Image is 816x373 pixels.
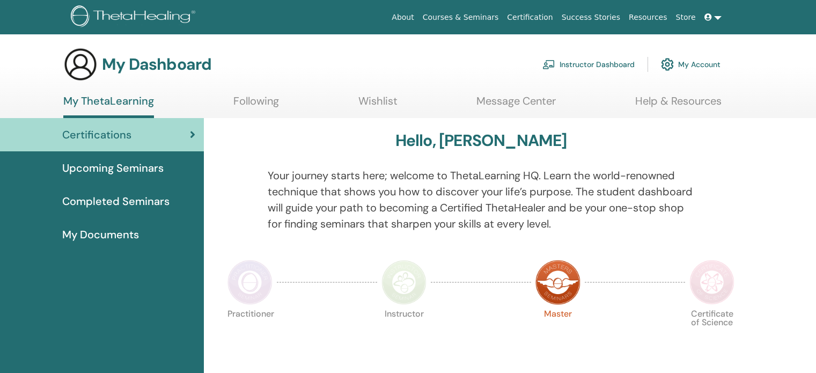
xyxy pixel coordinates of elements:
a: My Account [661,53,721,76]
a: Help & Resources [635,94,722,115]
a: Message Center [476,94,556,115]
img: generic-user-icon.jpg [63,47,98,82]
p: Certificate of Science [689,310,734,355]
span: Certifications [62,127,131,143]
a: Success Stories [557,8,624,27]
a: About [387,8,418,27]
img: Certificate of Science [689,260,734,305]
a: Courses & Seminars [418,8,503,27]
span: My Documents [62,226,139,243]
img: chalkboard-teacher.svg [542,60,555,69]
a: Certification [503,8,557,27]
a: Resources [624,8,672,27]
p: Instructor [381,310,427,355]
h3: Hello, [PERSON_NAME] [395,131,567,150]
a: Following [233,94,279,115]
a: Store [672,8,700,27]
a: Instructor Dashboard [542,53,635,76]
img: cog.svg [661,55,674,74]
p: Your journey starts here; welcome to ThetaLearning HQ. Learn the world-renowned technique that sh... [268,167,695,232]
img: Practitioner [227,260,273,305]
h3: My Dashboard [102,55,211,74]
a: Wishlist [358,94,398,115]
img: Instructor [381,260,427,305]
span: Completed Seminars [62,193,170,209]
img: logo.png [71,5,199,30]
p: Master [535,310,580,355]
img: Master [535,260,580,305]
p: Practitioner [227,310,273,355]
a: My ThetaLearning [63,94,154,118]
span: Upcoming Seminars [62,160,164,176]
